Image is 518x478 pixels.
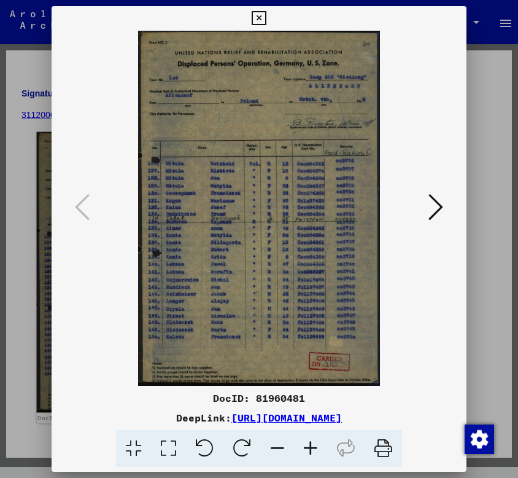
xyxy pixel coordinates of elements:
[52,410,466,425] div: DeepLink:
[464,424,493,453] div: Zustimmung ändern
[52,391,466,406] div: DocID: 81960481
[231,412,342,424] a: [URL][DOMAIN_NAME]
[93,31,424,386] img: 001.jpg
[465,425,494,454] img: Zustimmung ändern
